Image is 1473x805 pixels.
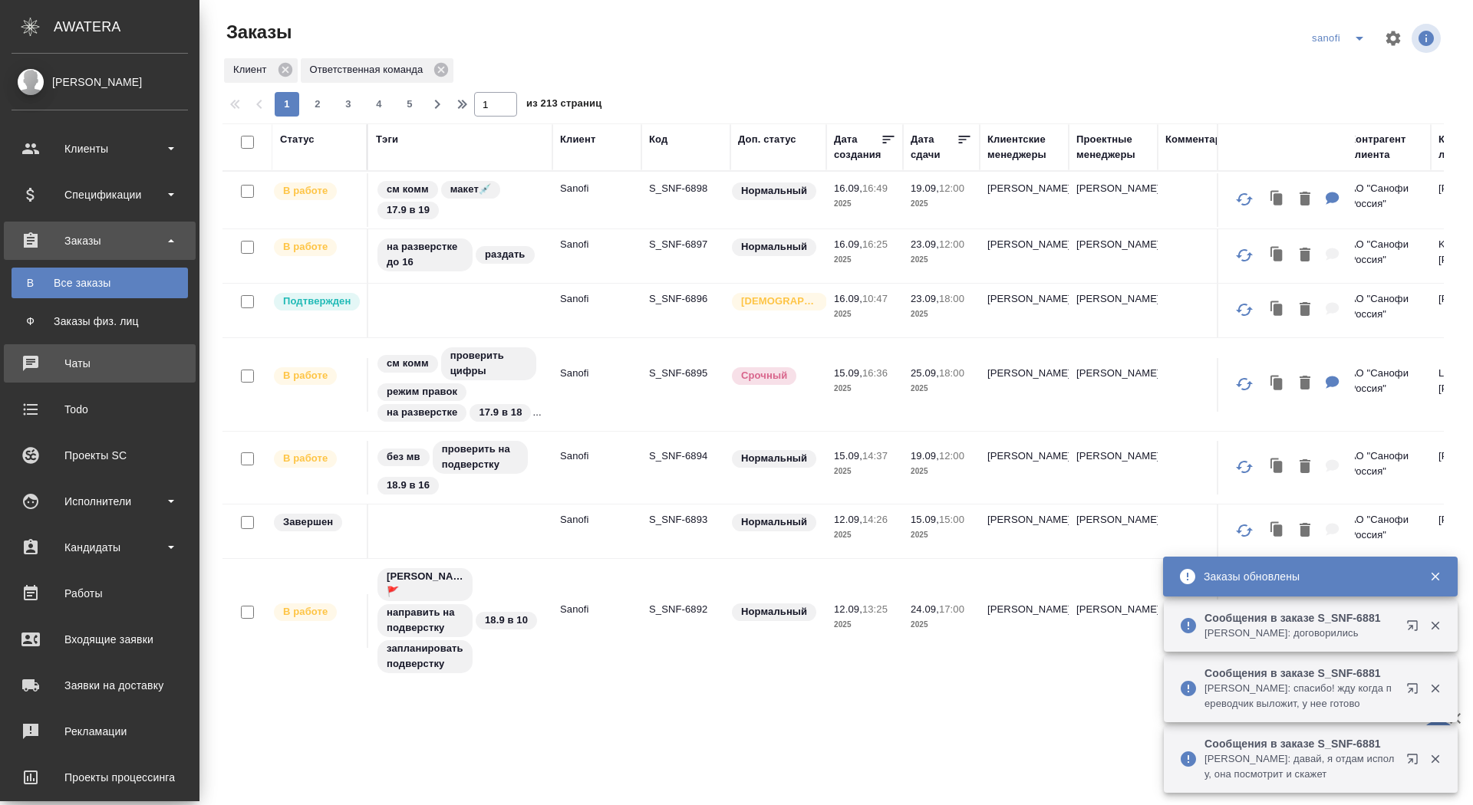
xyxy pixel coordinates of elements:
[305,97,330,112] span: 2
[280,132,315,147] div: Статус
[1165,132,1273,147] div: Комментарии для КМ
[560,602,634,617] p: Sanofi
[980,358,1069,412] td: [PERSON_NAME]
[1292,240,1318,271] button: Удалить
[560,291,634,307] p: Sanofi
[367,97,391,112] span: 4
[376,179,545,221] div: см комм, макет💉, 17.9 в 19
[1069,173,1158,227] td: [PERSON_NAME]
[649,132,667,147] div: Код
[911,617,972,632] p: 2025
[233,62,272,77] p: Клиент
[387,478,430,493] p: 18.9 в 16
[376,132,398,147] div: Тэги
[283,368,328,383] p: В работе
[1292,515,1318,547] button: Удалить
[1069,441,1158,495] td: [PERSON_NAME]
[272,291,359,312] div: Выставляет КМ после уточнения всех необходимых деталей и получения согласия клиента на запуск. С ...
[376,567,545,675] div: Оля Дмитриева 🚩, направить на подверстку, 18.9 в 10, запланировать подверстку
[1397,610,1434,647] button: Открыть в новой вкладке
[911,238,939,250] p: 23.09,
[834,617,895,632] p: 2025
[560,132,595,147] div: Клиент
[987,132,1061,163] div: Клиентские менеджеры
[12,229,188,252] div: Заказы
[387,356,429,371] p: см комм
[1204,736,1396,751] p: Сообщения в заказе S_SNF-6881
[730,449,819,469] div: Статус по умолчанию для стандартных заказов
[376,237,545,273] div: на разверстке до 16, раздать
[834,367,862,379] p: 15.09,
[862,293,888,304] p: 10:47
[1204,569,1406,584] div: Заказы обновлены
[387,449,420,465] p: без мв
[1412,24,1444,53] span: Посмотреть информацию
[741,239,807,255] p: Нормальный
[730,512,819,533] div: Статус по умолчанию для стандартных заказов
[485,613,528,628] p: 18.9 в 10
[450,182,491,197] p: макет💉
[834,464,895,479] p: 2025
[862,238,888,250] p: 16:25
[12,352,188,375] div: Чаты
[397,92,422,117] button: 5
[397,97,422,112] span: 5
[1308,26,1375,51] div: split button
[741,514,807,530] p: Нормальный
[4,436,196,475] a: Проекты SC
[12,628,188,651] div: Входящие заявки
[862,603,888,615] p: 13:25
[649,512,723,527] p: S_SNF-6893
[649,449,723,464] p: S_SNF-6894
[560,181,634,196] p: Sanofi
[526,94,601,117] span: из 213 страниц
[980,594,1069,648] td: [PERSON_NAME]
[283,183,328,199] p: В работе
[1226,366,1263,402] button: Обновить
[834,182,862,194] p: 16.09,
[939,182,964,194] p: 12:00
[1076,132,1150,163] div: Проектные менеджеры
[224,58,298,83] div: Клиент
[387,182,429,197] p: см комм
[1349,237,1423,268] p: АО "Санофи Россия"
[980,284,1069,337] td: [PERSON_NAME]
[911,450,939,462] p: 19.09,
[479,405,522,420] p: 17.9 в 18
[387,569,463,600] p: [PERSON_NAME] 🚩
[305,92,330,117] button: 2
[730,181,819,202] div: Статус по умолчанию для стандартных заказов
[12,137,188,160] div: Клиенты
[12,766,188,789] div: Проекты процессинга
[980,229,1069,283] td: [PERSON_NAME]
[1292,184,1318,215] button: Удалить
[834,307,895,322] p: 2025
[1397,744,1434,780] button: Открыть в новой вкладке
[730,366,819,386] div: Выставляется автоматически, если на указанный объем услуг необходимо больше времени в стандартном...
[834,238,862,250] p: 16.09,
[387,239,463,270] p: на разверстке до 16
[560,512,634,527] p: Sanofi
[387,202,430,218] p: 17.9 в 19
[911,293,939,304] p: 23.09,
[387,605,463,636] p: направить на подверстку
[649,366,723,381] p: S_SNF-6895
[1069,504,1158,558] td: [PERSON_NAME]
[834,527,895,543] p: 2025
[911,367,939,379] p: 25.09,
[939,238,964,250] p: 12:00
[12,444,188,467] div: Проекты SC
[1069,229,1158,283] td: [PERSON_NAME]
[12,306,188,337] a: ФЗаказы физ. лиц
[911,381,972,396] p: 2025
[862,367,888,379] p: 16:36
[560,366,634,381] p: Sanofi
[485,247,526,262] p: раздать
[649,237,723,252] p: S_SNF-6897
[1069,358,1158,412] td: [PERSON_NAME]
[12,720,188,743] div: Рекламации
[911,132,957,163] div: Дата сдачи
[387,641,463,672] p: запланировать подверстку
[649,291,723,307] p: S_SNF-6896
[1292,294,1318,326] button: Удалить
